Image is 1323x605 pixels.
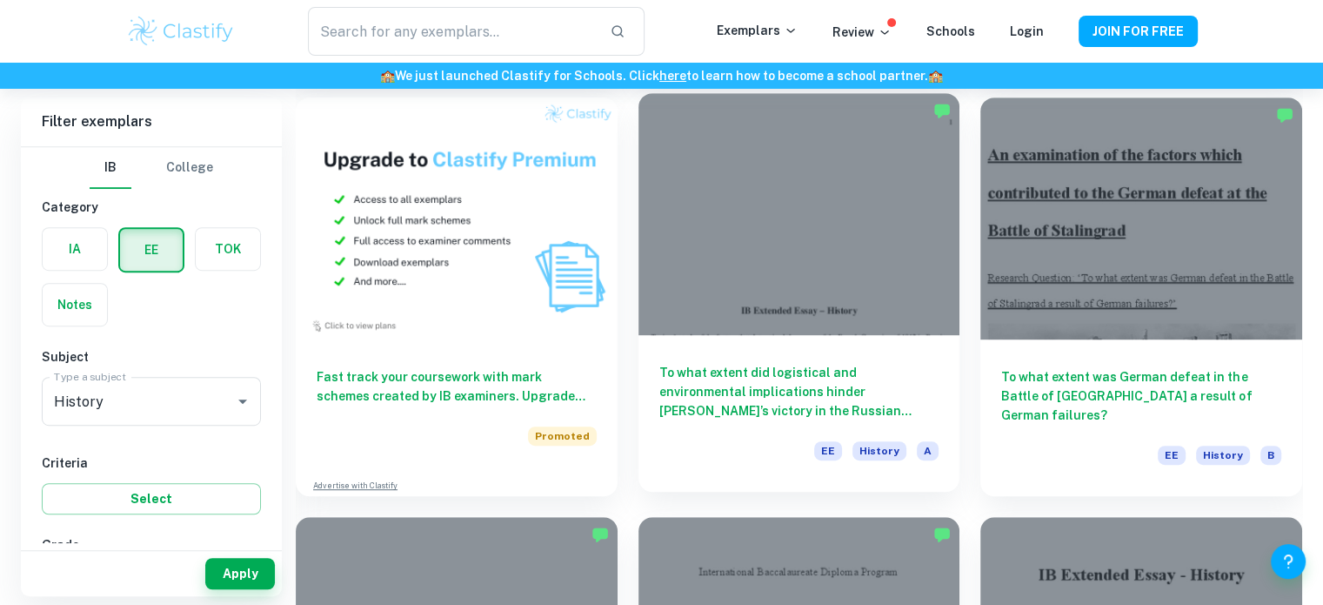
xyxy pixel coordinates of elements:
[528,427,597,446] span: Promoted
[814,441,842,460] span: EE
[205,558,275,589] button: Apply
[832,23,892,42] p: Review
[717,21,798,40] p: Exemplars
[1010,24,1044,38] a: Login
[380,69,395,83] span: 🏫
[1260,446,1281,465] span: B
[1001,367,1281,425] h6: To what extent was German defeat in the Battle of [GEOGRAPHIC_DATA] a result of German failures?
[1276,106,1293,124] img: Marked
[928,69,943,83] span: 🏫
[42,535,261,555] h6: Grade
[317,367,597,406] h6: Fast track your coursework with mark schemes created by IB examiners. Upgrade now
[43,284,107,326] button: Notes
[42,483,261,514] button: Select
[638,97,960,495] a: To what extent did logistical and environmental implications hinder [PERSON_NAME]’s victory in th...
[933,526,951,543] img: Marked
[591,526,609,543] img: Marked
[296,97,618,339] img: Thumbnail
[1271,544,1306,579] button: Help and Feedback
[1079,16,1198,47] button: JOIN FOR FREE
[43,228,107,270] button: IA
[852,441,906,460] span: History
[196,228,260,270] button: TOK
[308,7,595,56] input: Search for any exemplars...
[90,147,131,189] button: IB
[120,229,183,271] button: EE
[21,97,282,146] h6: Filter exemplars
[659,69,686,83] a: here
[42,454,261,473] h6: Criteria
[313,480,398,492] a: Advertise with Clastify
[1196,446,1250,465] span: History
[231,389,255,413] button: Open
[54,369,126,384] label: Type a subject
[90,147,213,189] div: Filter type choice
[166,147,213,189] button: College
[933,102,951,119] img: Marked
[126,14,237,49] img: Clastify logo
[917,441,939,460] span: A
[42,198,261,217] h6: Category
[926,24,975,38] a: Schools
[1158,446,1186,465] span: EE
[3,66,1320,85] h6: We just launched Clastify for Schools. Click to learn how to become a school partner.
[42,347,261,366] h6: Subject
[659,363,939,420] h6: To what extent did logistical and environmental implications hinder [PERSON_NAME]’s victory in th...
[980,97,1302,495] a: To what extent was German defeat in the Battle of [GEOGRAPHIC_DATA] a result of German failures?E...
